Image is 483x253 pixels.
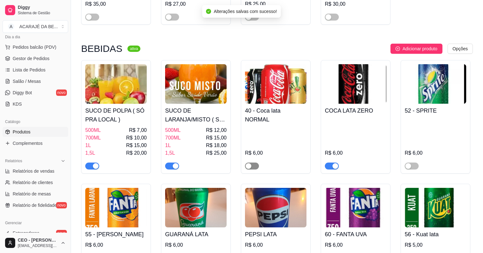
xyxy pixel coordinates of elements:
[3,99,68,109] a: KDS
[3,228,68,238] a: Entregadoresnovo
[3,218,68,228] div: Gerenciar
[129,126,147,134] span: R$ 7,00
[206,142,227,149] span: R$ 18,00
[3,88,68,98] a: Diggy Botnovo
[13,140,42,146] span: Complementos
[245,106,306,124] h4: 40 - Coca lata NORMAL
[165,241,227,249] div: R$ 6,00
[453,45,468,52] span: Opções
[3,42,68,52] button: Pedidos balcão (PDV)
[85,149,95,157] span: 1,5L
[18,5,66,10] span: Diggy
[325,149,386,157] div: R$ 6,00
[13,179,53,186] span: Relatório de clientes
[206,126,227,134] span: R$ 12,00
[85,64,147,104] img: product-image
[3,53,68,64] a: Gestor de Pedidos
[13,101,22,107] span: KDS
[165,64,227,104] img: product-image
[405,149,466,157] div: R$ 6,00
[214,9,277,14] span: Alterações salvas com sucesso!
[206,149,227,157] span: R$ 25,00
[13,191,51,197] span: Relatório de mesas
[165,230,227,239] h4: GUARANÁ LATA
[3,117,68,127] div: Catálogo
[402,45,437,52] span: Adicionar produto
[13,55,49,62] span: Gestor de Pedidos
[18,238,58,243] span: CEO - [PERSON_NAME]
[245,241,306,249] div: R$ 6,00
[126,134,147,142] span: R$ 10,00
[165,142,171,149] span: 1L
[126,142,147,149] span: R$ 15,00
[85,106,147,124] h4: SUCO DE POLPA ( SÓ PRA LOCAL )
[3,76,68,86] a: Salão / Mesas
[405,64,466,104] img: product-image
[3,235,68,250] button: CEO - [PERSON_NAME][EMAIL_ADDRESS][DOMAIN_NAME]
[81,45,122,52] h3: BEBIDAS
[85,188,147,227] img: product-image
[3,138,68,148] a: Complementos
[390,44,442,54] button: Adicionar produto
[85,0,147,8] div: R$ 35,00
[8,23,14,30] span: A
[165,126,181,134] span: 500ML
[206,9,211,14] span: check-circle
[165,149,175,157] span: 1,5L
[126,149,147,157] span: R$ 20,00
[325,0,386,8] div: R$ 30,00
[405,188,466,227] img: product-image
[3,166,68,176] a: Relatórios de vendas
[3,3,68,18] a: DiggySistema de Gestão
[18,10,66,15] span: Sistema de Gestão
[19,23,58,30] div: ACARAJÉ DA BE ...
[3,177,68,188] a: Relatório de clientes
[325,106,386,115] h4: COCA LATA ZERO
[85,142,91,149] span: 1L
[3,20,68,33] button: Select a team
[405,230,466,239] h4: 56 - Kuat lata
[245,0,306,8] div: R$ 25,00
[165,134,181,142] span: 700ML
[13,129,30,135] span: Produtos
[85,134,101,142] span: 700ML
[405,106,466,115] h4: 52 - SPRITE
[165,188,227,227] img: product-image
[18,243,58,248] span: [EMAIL_ADDRESS][DOMAIN_NAME]
[3,32,68,42] div: Dia a dia
[5,158,22,164] span: Relatórios
[3,65,68,75] a: Lista de Pedidos
[396,46,400,51] span: plus-circle
[13,168,55,174] span: Relatórios de vendas
[13,78,41,84] span: Salão / Mesas
[13,230,39,236] span: Entregadores
[3,200,68,210] a: Relatório de fidelidadenovo
[245,230,306,239] h4: PEPSI LATA
[245,188,306,227] img: product-image
[206,134,227,142] span: R$ 15,00
[245,64,306,104] img: product-image
[325,188,386,227] img: product-image
[3,189,68,199] a: Relatório de mesas
[165,0,227,8] div: R$ 27,00
[13,44,56,50] span: Pedidos balcão (PDV)
[245,149,306,157] div: R$ 6,00
[325,241,386,249] div: R$ 6,00
[85,241,147,249] div: R$ 6,00
[13,202,57,208] span: Relatório de fidelidade
[127,46,140,52] sup: ativa
[85,230,147,239] h4: 55 - [PERSON_NAME]
[325,230,386,239] h4: 60 - FANTA UVA
[13,67,46,73] span: Lista de Pedidos
[405,241,466,249] div: R$ 5,00
[448,44,473,54] button: Opções
[165,106,227,124] h4: SUCO DE LARANJA/MISTO ( SÓ PRO LOCAL )
[13,89,32,96] span: Diggy Bot
[85,126,101,134] span: 500ML
[325,64,386,104] img: product-image
[3,127,68,137] a: Produtos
